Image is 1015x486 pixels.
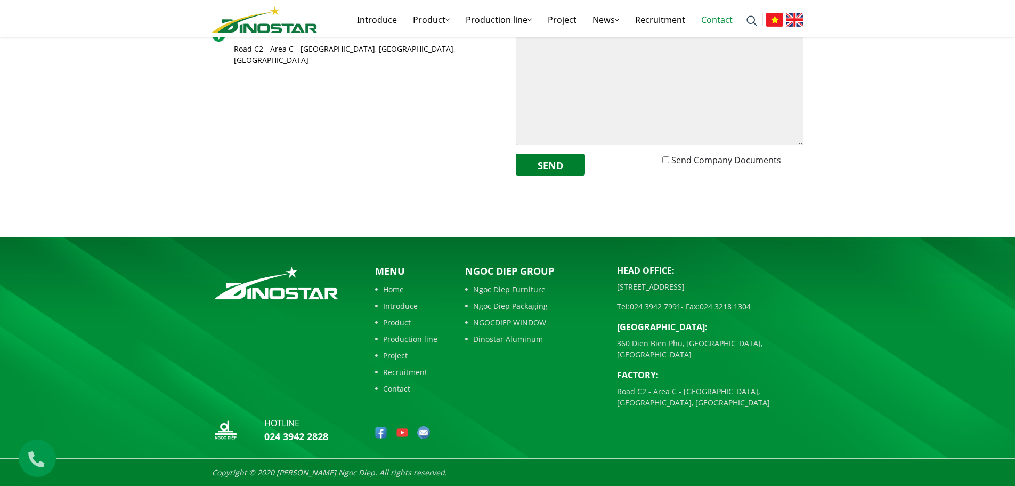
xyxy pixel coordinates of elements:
font: Project [548,14,576,26]
font: Contact [701,14,733,26]
a: 024 3942 2828 [264,430,328,443]
a: Home [375,284,437,295]
font: Tel: [617,301,630,312]
a: Introduce [349,3,405,37]
font: 360 Dien Bien Phu, [GEOGRAPHIC_DATA], [GEOGRAPHIC_DATA] [617,338,762,360]
font: News [592,14,615,26]
a: Introduce [375,300,437,312]
font: Production line [466,14,527,26]
font: Send Company Documents [671,154,781,166]
a: Dinostar Aluminum [465,333,601,345]
font: Product [413,14,445,26]
font: Home [383,284,404,294]
a: Production line [458,3,540,37]
font: Project [383,350,408,361]
a: Production line [375,333,437,345]
font: Menu [375,265,405,277]
img: logo_nd_footer [212,417,239,443]
a: Product [375,317,437,328]
font: Ngoc Diep Packaging [473,301,548,311]
font: Contact [383,384,410,394]
font: Head office: [617,265,675,276]
img: logo [212,6,318,33]
font: Ngoc Diep Group [465,265,554,277]
font: hotline [264,417,299,429]
font: Recruitment [383,367,427,377]
a: Project [375,350,437,361]
font: Dinostar Aluminum [473,334,543,344]
a: Recruitment [627,3,693,37]
font: Product [383,317,411,328]
a: Project [540,3,584,37]
font: Factory: [617,369,659,381]
font: Production line [383,334,437,344]
font: Recruitment [635,14,685,26]
font: [STREET_ADDRESS] [617,282,685,292]
button: Send [516,154,585,176]
a: NGOCDIEP WINDOW [465,317,601,328]
img: logo_footer [212,264,340,301]
font: Ngoc Diep Furniture [473,284,546,294]
a: Ngoc Diep Packaging [465,300,601,312]
font: Send [538,158,563,171]
img: search [746,15,757,26]
font: Introduce [383,301,418,311]
font: Road C2 - Area C - [GEOGRAPHIC_DATA], [GEOGRAPHIC_DATA], [GEOGRAPHIC_DATA] [617,386,770,408]
a: News [584,3,627,37]
a: Ngoc Diep Furniture [465,284,601,295]
a: Product [405,3,458,37]
font: Copyright © 2020 [PERSON_NAME] Ngoc Diep. All rights reserved. [212,467,447,477]
img: Vietnamese [766,13,783,27]
font: NGOCDIEP WINDOW [473,317,546,328]
font: Introduce [357,14,397,26]
font: Road C2 - Area C - [GEOGRAPHIC_DATA], [GEOGRAPHIC_DATA], [GEOGRAPHIC_DATA] [234,44,455,65]
font: [GEOGRAPHIC_DATA]: [617,321,708,333]
a: 024 3942 7991 [630,301,681,312]
img: English [786,13,803,27]
a: Recruitment [375,367,437,378]
a: 024 3218 1304 [700,301,751,312]
font: - Fax: [681,301,700,312]
a: Contact [693,3,741,37]
a: Contact [375,383,437,394]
